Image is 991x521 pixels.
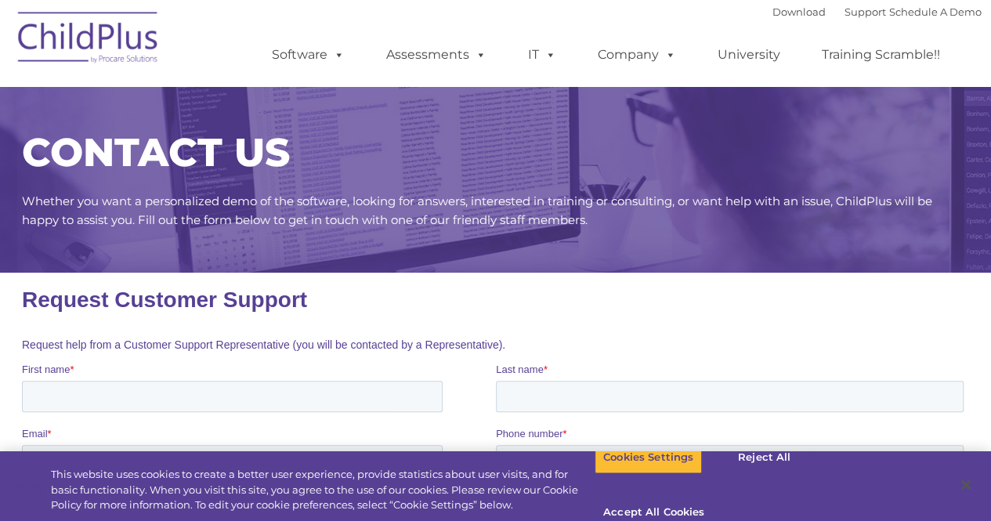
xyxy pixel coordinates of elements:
a: Support [845,5,886,18]
button: Close [949,468,983,502]
a: Download [772,5,826,18]
button: Cookies Settings [595,441,702,474]
a: Assessments [371,39,502,71]
a: University [702,39,796,71]
img: ChildPlus by Procare Solutions [10,1,167,79]
font: | [772,5,982,18]
a: Software [256,39,360,71]
a: Company [582,39,692,71]
span: CONTACT US [22,128,290,176]
a: Training Scramble!! [806,39,956,71]
span: Whether you want a personalized demo of the software, looking for answers, interested in training... [22,194,932,227]
a: Schedule A Demo [889,5,982,18]
span: Last name [474,91,522,103]
a: IT [512,39,572,71]
div: This website uses cookies to create a better user experience, provide statistics about user visit... [51,467,595,513]
span: Phone number [474,155,541,167]
button: Reject All [715,441,813,474]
